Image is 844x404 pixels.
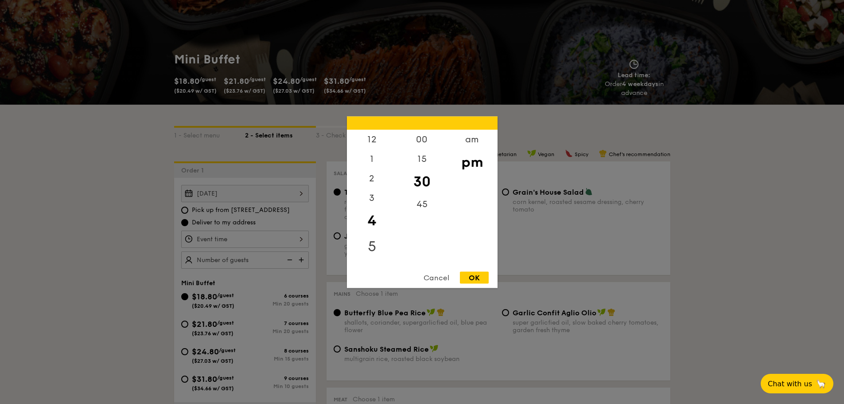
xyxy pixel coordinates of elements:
div: 30 [397,169,447,194]
div: 1 [347,149,397,169]
div: OK [460,271,489,283]
div: 6 [347,259,397,278]
div: 3 [347,188,397,208]
button: Chat with us🦙 [761,374,833,393]
div: 2 [347,169,397,188]
span: Chat with us [768,380,812,388]
span: 🦙 [816,379,826,389]
div: 4 [347,208,397,233]
div: 00 [397,129,447,149]
div: 12 [347,129,397,149]
div: pm [447,149,497,175]
div: 15 [397,149,447,169]
div: Cancel [415,271,458,283]
div: 5 [347,233,397,259]
div: 45 [397,194,447,214]
div: am [447,129,497,149]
